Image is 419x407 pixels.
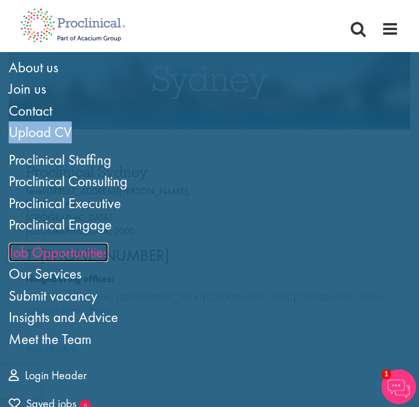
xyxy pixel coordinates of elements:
a: About us [9,58,58,77]
a: Insights and Advice [9,308,118,327]
a: Upload CV [9,123,72,142]
a: Proclinical Consulting [9,172,127,191]
span: 1 [381,369,391,379]
a: Login Header [9,368,87,383]
a: Proclinical Staffing [9,150,111,169]
a: Our Services [9,264,82,283]
a: Proclinical Engage [9,215,112,234]
img: Chatbot [381,369,416,404]
a: Submit vacancy [9,286,98,305]
a: Contact [9,101,52,120]
a: Meet the Team [9,330,91,349]
a: Join us [9,79,46,98]
a: Job Opportunities [9,243,108,262]
a: Proclinical Executive [9,194,121,213]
